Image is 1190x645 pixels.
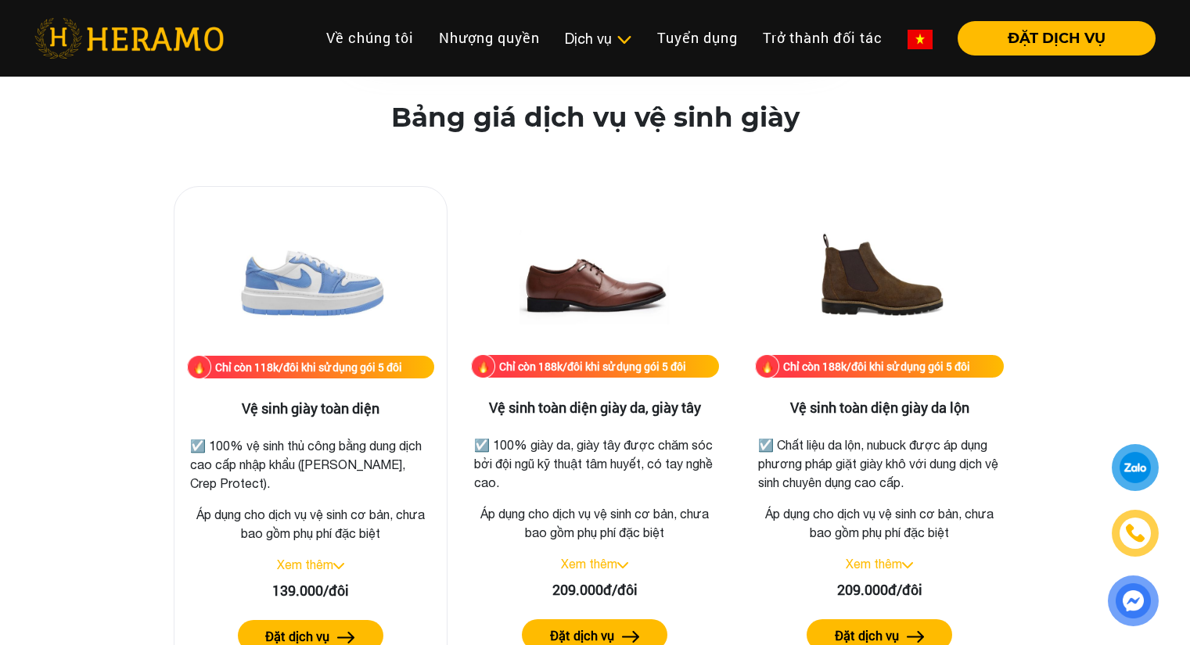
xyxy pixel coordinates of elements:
a: Xem thêm [561,557,617,571]
a: Về chúng tôi [314,21,426,55]
p: ☑️ 100% giày da, giày tây được chăm sóc bởi đội ngũ kỹ thuật tâm huyết, có tay nghề cao. [474,435,717,492]
img: Vệ sinh toàn diện giày da, giày tây [516,199,673,355]
img: arrow [907,631,925,643]
img: phone-icon [1124,522,1146,544]
a: phone-icon [1114,512,1156,554]
div: Chỉ còn 118k/đôi khi sử dụng gói 5 đôi [215,359,402,375]
img: arrow_down.svg [333,563,344,569]
div: 139.000/đôi [187,580,434,601]
label: Đặt dịch vụ [550,626,614,645]
p: ☑️ 100% vệ sinh thủ công bằng dung dịch cao cấp nhập khẩu ([PERSON_NAME], Crep Protect). [190,436,431,493]
img: fire.png [755,354,779,378]
img: arrow_down.svg [902,562,913,568]
a: Tuyển dụng [645,21,750,55]
a: Xem thêm [846,557,902,571]
p: Áp dụng cho dịch vụ vệ sinh cơ bản, chưa bao gồm phụ phí đặc biệt [755,504,1004,542]
div: 209.000đ/đôi [755,579,1004,600]
img: Vệ sinh toàn diện giày da lộn [801,199,958,355]
div: Chỉ còn 188k/đôi khi sử dụng gói 5 đôi [783,358,970,374]
h2: Bảng giá dịch vụ vệ sinh giày [391,102,800,134]
button: ĐẶT DỊCH VỤ [958,21,1156,56]
div: Dịch vụ [565,28,632,49]
h3: Vệ sinh giày toàn diện [187,400,434,417]
a: Trở thành đối tác [750,21,895,55]
p: ☑️ Chất liệu da lộn, nubuck được áp dụng phương pháp giặt giày khô với dung dịch vệ sinh chuyên d... [758,435,1001,492]
img: arrow [622,631,640,643]
img: arrow [337,632,355,643]
img: vn-flag.png [908,30,933,49]
img: heramo-logo.png [34,18,224,59]
img: fire.png [187,355,211,379]
img: arrow_down.svg [617,562,628,568]
img: subToggleIcon [616,32,632,48]
a: Nhượng quyền [426,21,552,55]
img: fire.png [471,354,495,378]
h3: Vệ sinh toàn diện giày da lộn [755,400,1004,417]
p: Áp dụng cho dịch vụ vệ sinh cơ bản, chưa bao gồm phụ phí đặc biệt [187,505,434,543]
div: 209.000đ/đôi [471,579,720,600]
h3: Vệ sinh toàn diện giày da, giày tây [471,400,720,417]
label: Đặt dịch vụ [835,626,899,645]
p: Áp dụng cho dịch vụ vệ sinh cơ bản, chưa bao gồm phụ phí đặc biệt [471,504,720,542]
img: Vệ sinh giày toàn diện [232,199,389,356]
a: Xem thêm [277,557,333,572]
a: ĐẶT DỊCH VỤ [945,31,1156,45]
div: Chỉ còn 188k/đôi khi sử dụng gói 5 đôi [499,358,686,374]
